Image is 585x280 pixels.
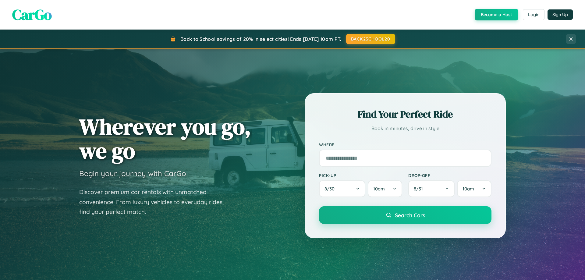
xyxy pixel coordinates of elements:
p: Discover premium car rentals with unmatched convenience. From luxury vehicles to everyday rides, ... [79,187,232,217]
button: Sign Up [548,9,573,20]
label: Where [319,142,491,147]
button: 10am [457,180,491,197]
h1: Wherever you go, we go [79,115,251,163]
span: CarGo [12,5,52,25]
span: 10am [463,186,474,192]
span: Search Cars [395,212,425,218]
h2: Find Your Perfect Ride [319,108,491,121]
button: Search Cars [319,206,491,224]
h3: Begin your journey with CarGo [79,169,186,178]
label: Drop-off [408,173,491,178]
span: 8 / 31 [414,186,426,192]
span: 8 / 30 [324,186,338,192]
span: Back to School savings of 20% in select cities! Ends [DATE] 10am PT. [180,36,341,42]
button: Become a Host [475,9,518,20]
button: 8/30 [319,180,365,197]
label: Pick-up [319,173,402,178]
button: Login [523,9,544,20]
button: 8/31 [408,180,455,197]
button: BACK2SCHOOL20 [346,34,395,44]
button: 10am [368,180,402,197]
p: Book in minutes, drive in style [319,124,491,133]
span: 10am [373,186,385,192]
